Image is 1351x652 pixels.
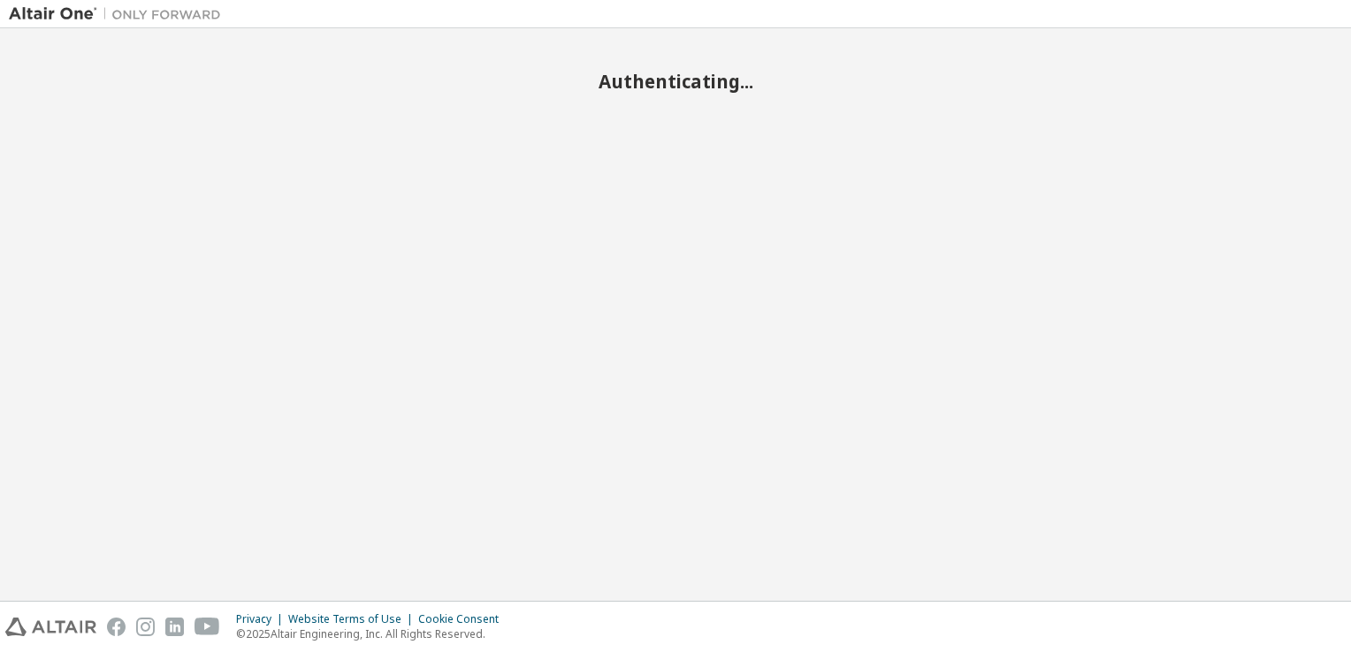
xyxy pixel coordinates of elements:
[9,70,1342,93] h2: Authenticating...
[236,612,288,626] div: Privacy
[5,618,96,636] img: altair_logo.svg
[418,612,509,626] div: Cookie Consent
[195,618,220,636] img: youtube.svg
[9,5,230,23] img: Altair One
[107,618,126,636] img: facebook.svg
[165,618,184,636] img: linkedin.svg
[236,626,509,641] p: © 2025 Altair Engineering, Inc. All Rights Reserved.
[288,612,418,626] div: Website Terms of Use
[136,618,155,636] img: instagram.svg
